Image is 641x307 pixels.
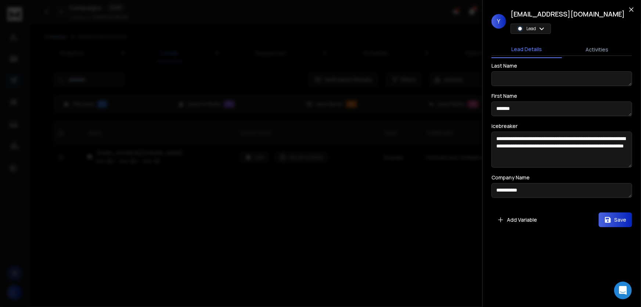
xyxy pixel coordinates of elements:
label: Last Name [491,63,517,68]
h1: [EMAIL_ADDRESS][DOMAIN_NAME] [511,9,625,19]
button: Add Variable [491,213,543,227]
span: Y [491,14,506,29]
button: Save [599,213,632,227]
label: Company Name [491,175,530,180]
button: Lead Details [491,41,562,58]
div: Open Intercom Messenger [614,282,632,299]
label: icebreaker [491,124,518,129]
label: First Name [491,93,517,99]
button: Activities [562,42,633,58]
p: Lead [526,26,536,32]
